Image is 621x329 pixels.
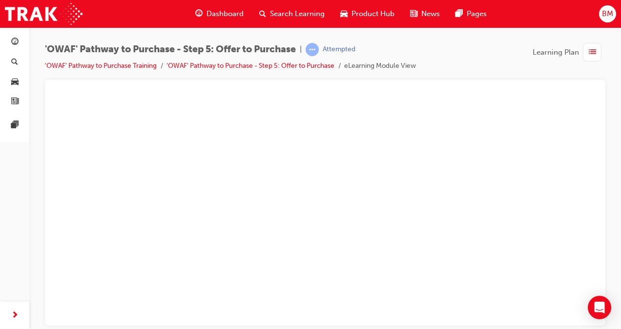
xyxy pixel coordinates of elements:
[448,4,495,24] a: pages-iconPages
[421,8,440,20] span: News
[467,8,487,20] span: Pages
[455,8,463,20] span: pages-icon
[344,61,416,72] li: eLearning Module View
[207,8,244,20] span: Dashboard
[11,98,19,106] span: news-icon
[306,43,319,56] span: learningRecordVerb_ATTEMPT-icon
[533,43,605,62] button: Learning Plan
[187,4,251,24] a: guage-iconDashboard
[410,8,417,20] span: news-icon
[11,58,18,67] span: search-icon
[270,8,325,20] span: Search Learning
[599,5,616,22] button: BM
[195,8,203,20] span: guage-icon
[323,45,355,54] div: Attempted
[11,38,19,47] span: guage-icon
[402,4,448,24] a: news-iconNews
[11,121,19,130] span: pages-icon
[300,44,302,55] span: |
[45,44,296,55] span: 'OWAF' Pathway to Purchase - Step 5: Offer to Purchase
[352,8,394,20] span: Product Hub
[45,62,157,70] a: 'OWAF' Pathway to Purchase Training
[533,47,579,58] span: Learning Plan
[332,4,402,24] a: car-iconProduct Hub
[11,78,19,86] span: car-icon
[340,8,348,20] span: car-icon
[166,62,334,70] a: 'OWAF' Pathway to Purchase - Step 5: Offer to Purchase
[259,8,266,20] span: search-icon
[11,309,19,322] span: next-icon
[602,8,613,20] span: BM
[589,46,596,59] span: list-icon
[5,3,83,25] img: Trak
[251,4,332,24] a: search-iconSearch Learning
[588,296,611,319] div: Open Intercom Messenger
